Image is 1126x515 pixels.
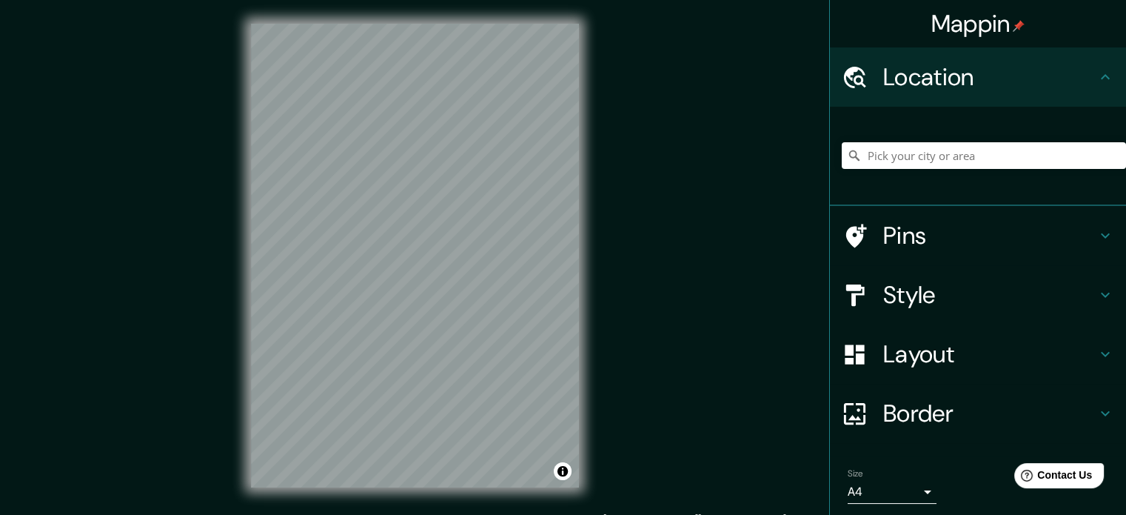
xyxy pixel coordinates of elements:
[883,280,1096,310] h4: Style
[830,384,1126,443] div: Border
[830,325,1126,384] div: Layout
[931,9,1025,39] h4: Mappin
[883,339,1096,369] h4: Layout
[883,221,1096,250] h4: Pins
[883,62,1096,92] h4: Location
[883,399,1096,428] h4: Border
[251,24,579,488] canvas: Map
[830,265,1126,325] div: Style
[848,480,936,504] div: A4
[842,142,1126,169] input: Pick your city or area
[1013,20,1025,32] img: pin-icon.png
[554,462,572,480] button: Toggle attribution
[848,468,863,480] label: Size
[830,206,1126,265] div: Pins
[994,457,1110,499] iframe: Help widget launcher
[830,47,1126,107] div: Location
